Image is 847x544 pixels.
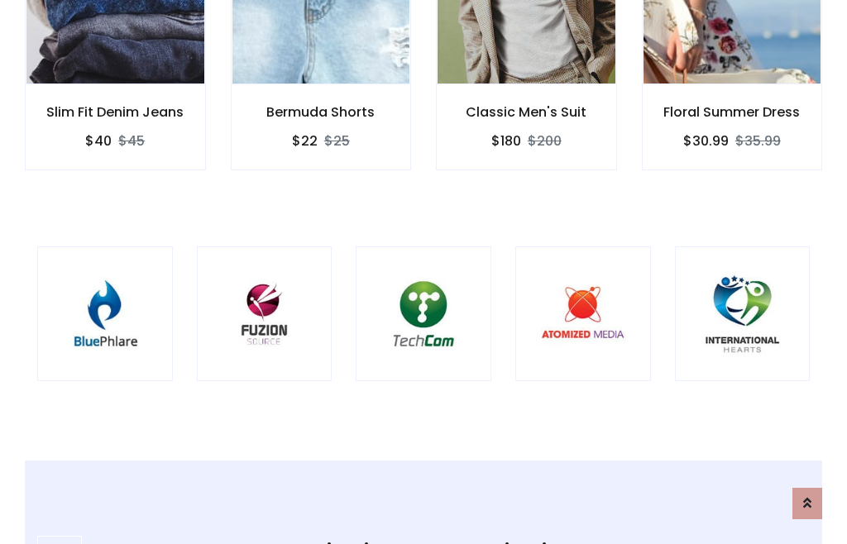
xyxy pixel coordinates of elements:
[85,133,112,149] h6: $40
[437,104,616,120] h6: Classic Men's Suit
[292,133,318,149] h6: $22
[118,131,145,150] del: $45
[324,131,350,150] del: $25
[735,131,781,150] del: $35.99
[491,133,521,149] h6: $180
[643,104,822,120] h6: Floral Summer Dress
[232,104,411,120] h6: Bermuda Shorts
[26,104,205,120] h6: Slim Fit Denim Jeans
[683,133,729,149] h6: $30.99
[528,131,562,150] del: $200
